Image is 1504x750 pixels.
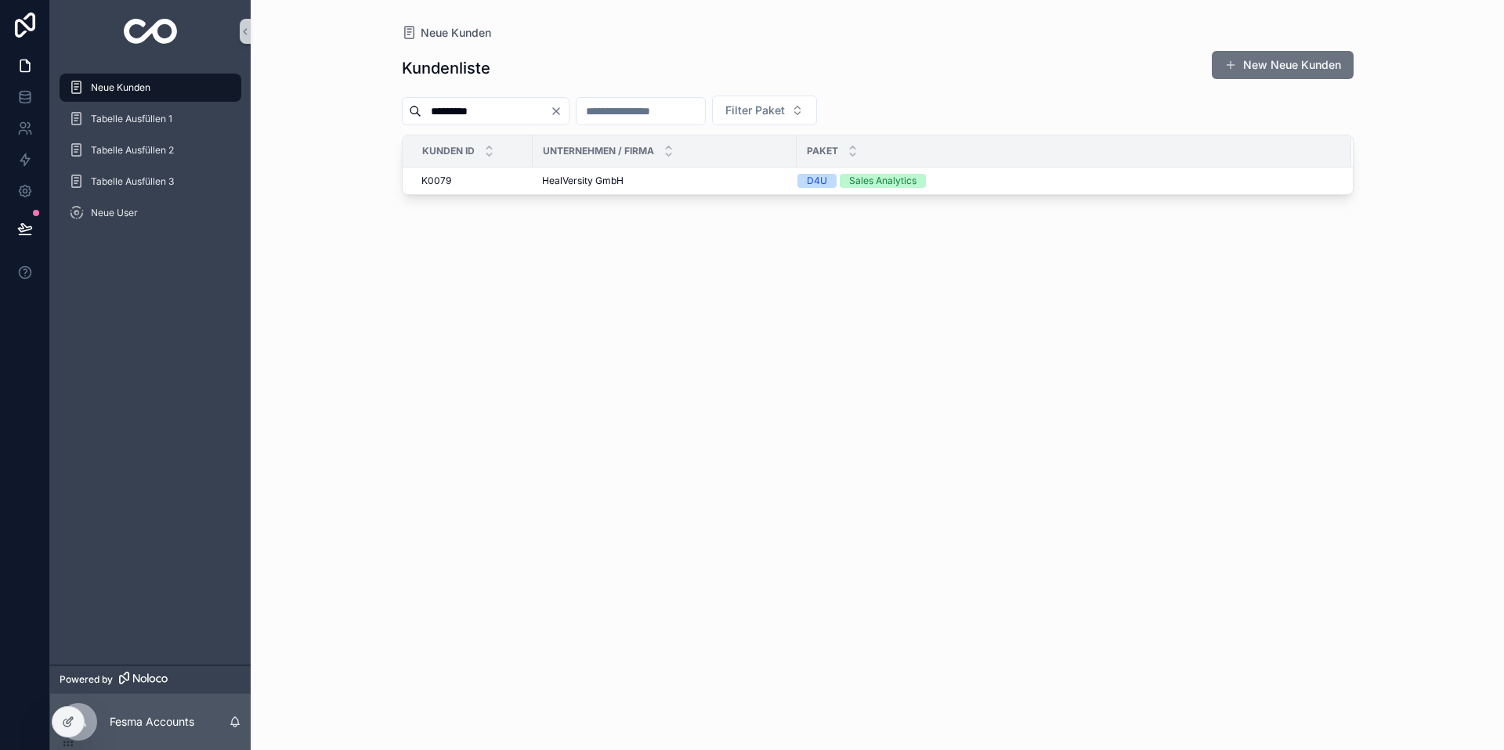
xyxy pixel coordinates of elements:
div: D4U [807,174,827,188]
span: K0079 [421,175,451,187]
a: Powered by [50,665,251,694]
a: HealVersity GmbH [542,175,787,187]
a: K0079 [421,175,523,187]
h1: Kundenliste [402,57,490,79]
span: HealVersity GmbH [542,175,624,187]
a: Neue User [60,199,241,227]
span: Filter Paket [725,103,785,118]
span: Tabelle Ausfüllen 1 [91,113,172,125]
span: Tabelle Ausfüllen 2 [91,144,174,157]
button: Select Button [712,96,817,125]
a: Neue Kunden [60,74,241,102]
button: Clear [550,105,569,117]
div: scrollable content [50,63,251,247]
span: Neue User [91,207,138,219]
a: Tabelle Ausfüllen 1 [60,105,241,133]
a: Neue Kunden [402,25,491,41]
span: Tabelle Ausfüllen 3 [91,175,174,188]
a: D4USales Analytics [797,174,1332,188]
img: App logo [124,19,178,44]
a: Tabelle Ausfüllen 3 [60,168,241,196]
button: New Neue Kunden [1212,51,1354,79]
p: Fesma Accounts [110,714,194,730]
div: Sales Analytics [849,174,916,188]
span: Paket [807,145,838,157]
span: Powered by [60,673,113,686]
a: Tabelle Ausfüllen 2 [60,136,241,164]
span: Kunden ID [422,145,475,157]
span: Neue Kunden [91,81,150,94]
span: Unternehmen / Firma [543,145,654,157]
span: Neue Kunden [421,25,491,41]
